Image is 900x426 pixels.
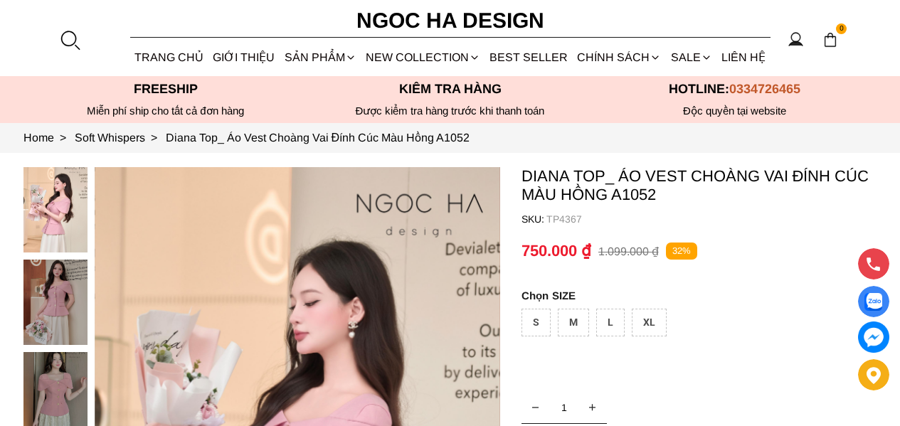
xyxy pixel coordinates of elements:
[75,132,166,144] a: Link to Soft Whispers
[632,309,667,336] div: XL
[130,38,208,76] a: TRANG CHỦ
[596,309,625,336] div: L
[522,289,877,302] p: SIZE
[522,213,546,225] h6: SKU:
[546,213,877,225] p: TP4367
[522,309,551,336] div: S
[666,38,716,76] a: SALE
[522,242,591,260] p: 750.000 ₫
[344,4,557,38] a: Ngoc Ha Design
[858,321,889,353] a: messenger
[593,82,877,97] p: Hotline:
[361,38,485,76] a: NEW COLLECTION
[23,167,88,252] img: Diana Top_ Áo Vest Choàng Vai Đính Cúc Màu Hồng A1052_mini_0
[280,38,361,76] div: SẢN PHẨM
[822,32,838,48] img: img-CART-ICON-ksit0nf1
[836,23,847,35] span: 0
[558,309,589,336] div: M
[598,245,659,258] p: 1.099.000 ₫
[729,82,800,96] span: 0334726465
[573,38,666,76] div: Chính sách
[23,82,308,97] p: Freeship
[308,105,593,117] p: Được kiểm tra hàng trước khi thanh toán
[54,132,72,144] span: >
[23,260,88,345] img: Diana Top_ Áo Vest Choàng Vai Đính Cúc Màu Hồng A1052_mini_1
[716,38,770,76] a: LIÊN HỆ
[23,132,75,144] a: Link to Home
[522,393,607,422] input: Quantity input
[858,286,889,317] a: Display image
[593,105,877,117] h6: Độc quyền tại website
[145,132,163,144] span: >
[399,82,502,96] font: Kiểm tra hàng
[23,105,308,117] div: Miễn phí ship cho tất cả đơn hàng
[166,132,470,144] a: Link to Diana Top_ Áo Vest Choàng Vai Đính Cúc Màu Hồng A1052
[864,293,882,311] img: Display image
[522,167,877,204] p: Diana Top_ Áo Vest Choàng Vai Đính Cúc Màu Hồng A1052
[485,38,573,76] a: BEST SELLER
[208,38,280,76] a: GIỚI THIỆU
[666,243,697,260] p: 32%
